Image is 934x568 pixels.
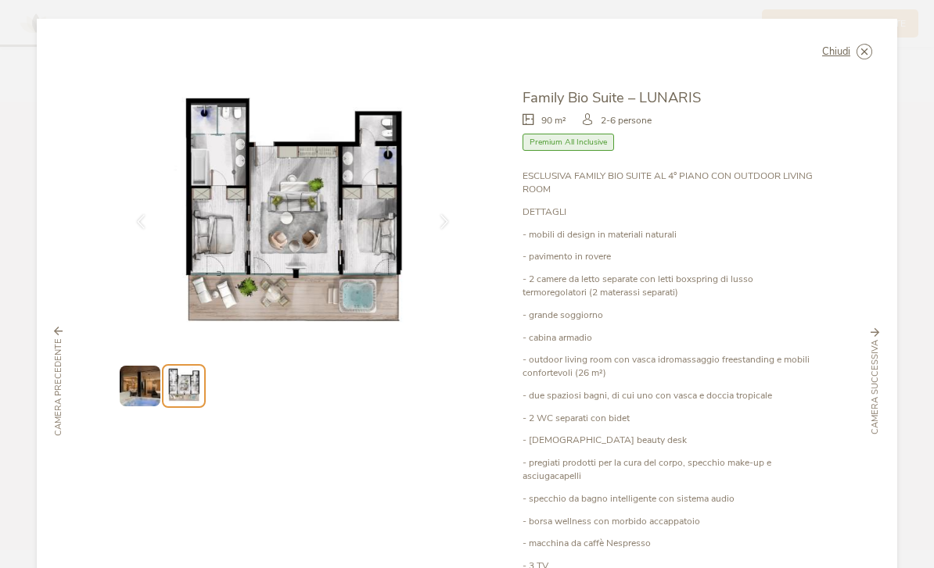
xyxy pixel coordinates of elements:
p: - specchio da bagno intelligente con sistema audio [523,492,816,505]
p: - due spaziosi bagni, di cui uno con vasca e doccia tropicale [523,389,816,402]
p: - cabina armadio [523,331,816,345]
p: DETTAGLI [523,205,816,219]
p: - 2 WC separati con bidet [523,412,816,425]
p: - macchina da caffè Nespresso [523,537,816,550]
p: - pregiati prodotti per la cura del corpo, specchio make-up e asciugacapelli [523,456,816,483]
img: Preview [120,366,160,405]
span: Family Bio Suite – LUNARIS [523,88,701,107]
p: - mobili di design in materiali naturali [523,228,816,241]
p: - outdoor living room con vasca idromassaggio freestanding e mobili confortevoli (26 m²) [523,353,816,380]
p: - [DEMOGRAPHIC_DATA] beauty desk [523,434,816,447]
p: - grande soggiorno [523,309,816,322]
span: 2-6 persone [601,114,652,127]
p: - 2 camere da letto separate con letti boxspring di lusso termoregolatori (2 materassi separati) [523,273,816,299]
p: ESCLUSIVA FAMILY BIO SUITE AL 4° PIANO CON OUTDOOR LIVING ROOM [523,170,816,196]
span: 90 m² [541,114,566,127]
span: Camera precedente [52,338,65,436]
p: - borsa wellness con morbido accappatoio [523,515,816,528]
img: Family Bio Suite – LUNARIS [118,88,467,348]
p: - pavimento in rovere [523,250,816,263]
span: Camera successiva [869,340,882,434]
span: Premium All Inclusive [523,134,614,152]
img: Preview [165,367,202,404]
